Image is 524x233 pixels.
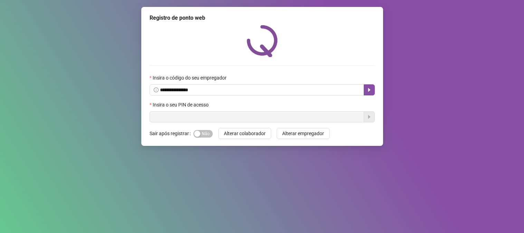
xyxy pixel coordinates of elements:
span: Alterar colaborador [224,130,266,137]
label: Sair após registrar [150,128,193,139]
span: caret-right [366,87,372,93]
button: Alterar empregador [277,128,330,139]
span: info-circle [154,87,159,92]
img: QRPoint [247,25,278,57]
div: Registro de ponto web [150,14,375,22]
button: Alterar colaborador [218,128,271,139]
label: Insira o código do seu empregador [150,74,231,82]
span: Alterar empregador [282,130,324,137]
label: Insira o seu PIN de acesso [150,101,213,109]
